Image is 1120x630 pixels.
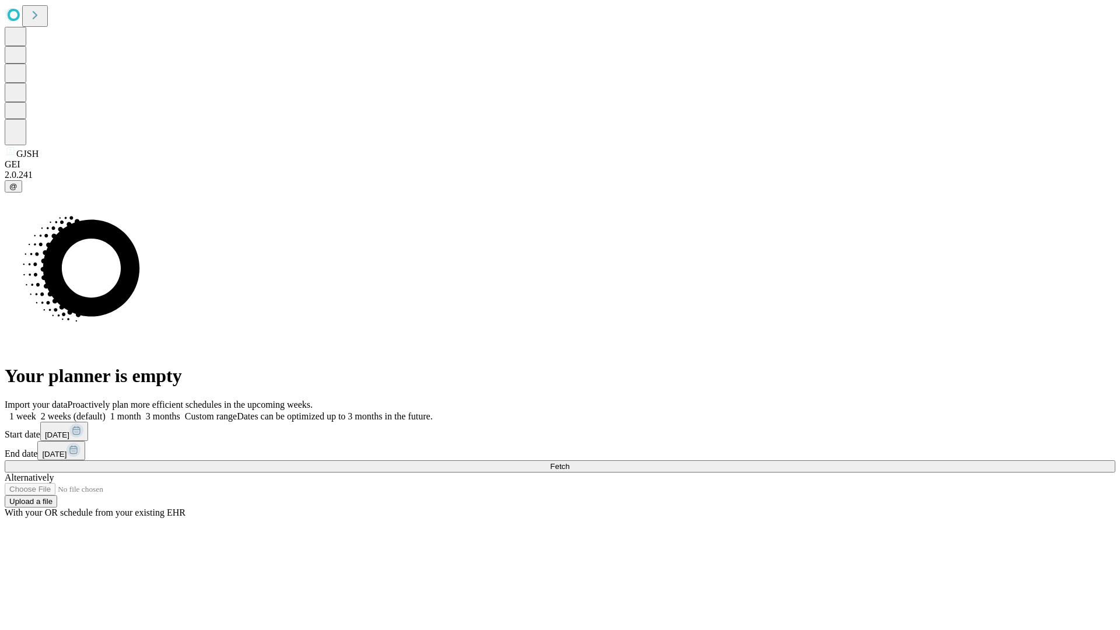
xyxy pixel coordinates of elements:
span: 1 month [110,411,141,421]
span: [DATE] [42,450,66,459]
div: GEI [5,159,1115,170]
button: Upload a file [5,495,57,508]
span: With your OR schedule from your existing EHR [5,508,185,517]
span: [DATE] [45,430,69,439]
div: End date [5,441,1115,460]
button: [DATE] [37,441,85,460]
span: 1 week [9,411,36,421]
button: Fetch [5,460,1115,473]
div: 2.0.241 [5,170,1115,180]
span: GJSH [16,149,38,159]
span: Alternatively [5,473,54,482]
span: Proactively plan more efficient schedules in the upcoming weeks. [68,400,313,409]
span: 2 weeks (default) [41,411,106,421]
span: Import your data [5,400,68,409]
span: Dates can be optimized up to 3 months in the future. [237,411,432,421]
span: Fetch [550,462,569,471]
span: 3 months [146,411,180,421]
span: @ [9,182,17,191]
span: Custom range [185,411,237,421]
button: @ [5,180,22,192]
h1: Your planner is empty [5,365,1115,387]
div: Start date [5,422,1115,441]
button: [DATE] [40,422,88,441]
